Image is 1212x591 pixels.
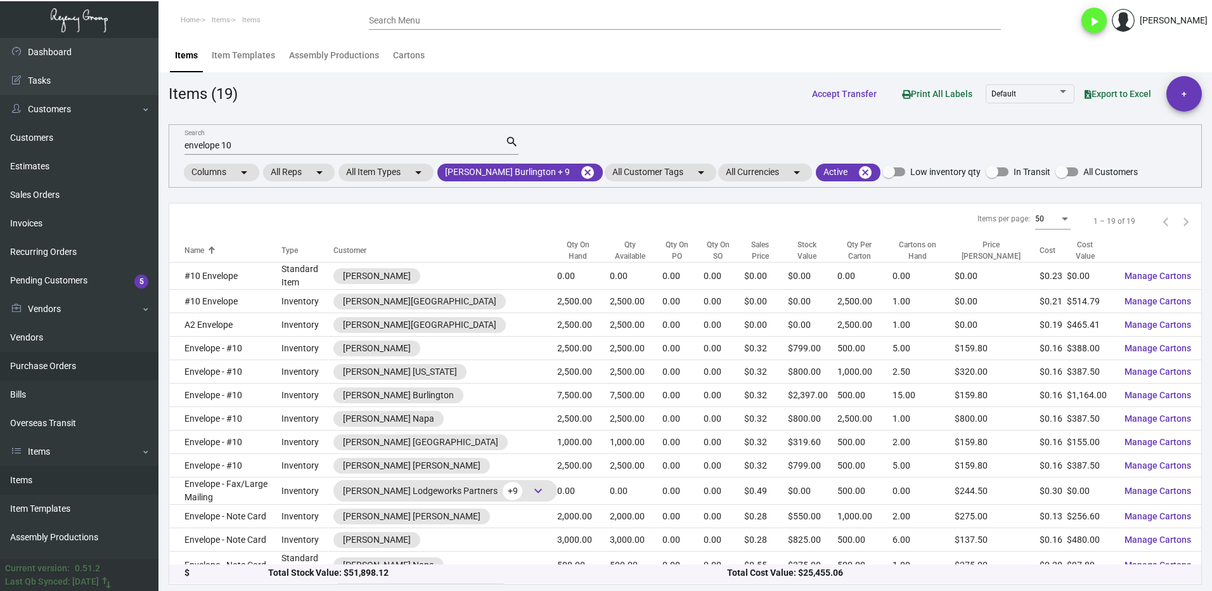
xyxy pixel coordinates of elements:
td: Envelope - Note Card [169,552,281,579]
span: In Transit [1014,164,1050,179]
td: 0.00 [704,477,744,505]
td: $1,164.00 [1067,384,1114,407]
td: 5.00 [893,454,955,477]
td: 1,000.00 [610,431,662,454]
td: 15.00 [893,384,955,407]
td: $0.00 [788,477,838,505]
td: $0.32 [744,384,788,407]
div: Items (19) [169,82,238,105]
span: Manage Cartons [1125,437,1191,447]
td: 2,500.00 [610,313,662,337]
div: [PERSON_NAME] [343,342,411,355]
span: keyboard_arrow_down [531,483,546,498]
mat-chip: All Customer Tags [605,164,716,181]
td: 500.00 [837,384,893,407]
td: 0.00 [704,407,744,431]
td: Inventory [281,290,333,313]
td: $2,397.00 [788,384,838,407]
button: Manage Cartons [1114,384,1201,406]
button: Manage Cartons [1114,528,1201,551]
td: 0.00 [662,407,704,431]
td: $0.19 [1040,313,1067,337]
div: [PERSON_NAME] [GEOGRAPHIC_DATA] [343,436,498,449]
td: $0.00 [1067,477,1114,505]
th: Customer [333,239,557,263]
mat-chip: Active [816,164,880,181]
mat-icon: arrow_drop_down [236,165,252,180]
td: $480.00 [1067,528,1114,552]
span: Manage Cartons [1125,486,1191,496]
td: $256.60 [1067,505,1114,528]
button: Accept Transfer [802,82,887,105]
td: 2,500.00 [557,290,610,313]
td: 0.00 [557,477,610,505]
td: 2,500.00 [837,407,893,431]
span: Manage Cartons [1125,367,1191,377]
td: 2,500.00 [610,407,662,431]
td: $0.00 [955,263,1040,290]
td: $0.16 [1040,384,1067,407]
td: Envelope - Fax/Large Mailing [169,477,281,505]
div: [PERSON_NAME][GEOGRAPHIC_DATA] [343,318,496,332]
div: 0.51.2 [75,562,100,575]
div: Cost Value [1067,239,1114,262]
td: $159.80 [955,454,1040,477]
td: 2,500.00 [557,360,610,384]
td: $514.79 [1067,290,1114,313]
td: $0.16 [1040,431,1067,454]
td: 2,500.00 [610,454,662,477]
td: 0.00 [704,454,744,477]
td: $0.00 [955,313,1040,337]
mat-icon: cancel [580,165,595,180]
td: 1,000.00 [557,431,610,454]
td: 0.00 [893,477,955,505]
span: + [1182,76,1187,112]
button: Export to Excel [1074,82,1161,105]
button: Manage Cartons [1114,431,1201,453]
button: Manage Cartons [1114,505,1201,528]
td: 2,500.00 [610,360,662,384]
td: 1,000.00 [837,505,893,528]
td: $0.16 [1040,407,1067,431]
td: $0.16 [1040,454,1067,477]
td: $244.50 [955,477,1040,505]
td: 0.00 [662,552,704,579]
td: 0.00 [837,263,893,290]
span: Low inventory qty [910,164,981,179]
span: All Customers [1083,164,1138,179]
td: 0.00 [662,337,704,360]
div: [PERSON_NAME] [PERSON_NAME] [343,510,480,523]
td: $0.32 [744,431,788,454]
button: Manage Cartons [1114,313,1201,336]
td: $387.50 [1067,454,1114,477]
td: 0.00 [704,431,744,454]
mat-chip: All Item Types [338,164,434,181]
div: Total Stock Value: $51,898.12 [268,567,727,580]
td: 500.00 [837,552,893,579]
td: 1.00 [893,290,955,313]
button: Manage Cartons [1114,337,1201,360]
span: Manage Cartons [1125,511,1191,521]
button: + [1166,76,1202,112]
img: admin@bootstrapmaster.com [1112,9,1135,32]
td: $0.28 [744,505,788,528]
div: [PERSON_NAME] Napa [343,559,434,572]
mat-chip: [PERSON_NAME] Burlington + 9 [437,164,603,181]
td: $0.00 [788,313,838,337]
td: Envelope - #10 [169,337,281,360]
td: Envelope - Note Card [169,528,281,552]
td: $275.00 [955,552,1040,579]
button: Previous page [1156,211,1176,231]
td: $388.00 [1067,337,1114,360]
div: Item Templates [212,49,275,62]
div: Cartons on Hand [893,239,943,262]
td: Inventory [281,313,333,337]
td: 0.00 [662,528,704,552]
td: $319.60 [788,431,838,454]
button: Manage Cartons [1114,264,1201,287]
span: +9 [503,482,522,500]
mat-icon: arrow_drop_down [312,165,327,180]
td: Inventory [281,407,333,431]
td: $800.00 [788,407,838,431]
mat-chip: All Reps [263,164,335,181]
